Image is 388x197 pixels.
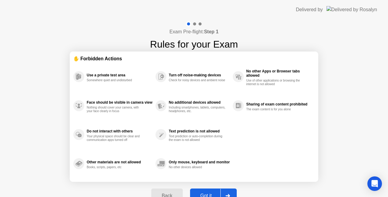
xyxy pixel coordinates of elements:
[87,100,152,105] div: Face should be visible in camera view
[87,160,152,164] div: Other materials are not allowed
[87,73,152,77] div: Use a private test area
[87,165,144,169] div: Books, scripts, papers, etc
[169,78,226,82] div: Check for noisy devices and ambient noise
[246,102,312,106] div: Sharing of exam content prohibited
[169,28,219,35] h4: Exam Pre-flight:
[367,176,382,191] div: Open Intercom Messenger
[169,73,230,77] div: Turn off noise-making devices
[87,106,144,113] div: Nothing should cover your camera, with your face clearly in focus
[87,129,152,133] div: Do not interact with others
[326,6,377,13] img: Delivered by Rosalyn
[204,29,219,34] b: Step 1
[246,69,312,78] div: No other Apps or Browser tabs allowed
[169,135,226,142] div: Text prediction or auto-completion during the exam is not allowed
[169,165,226,169] div: No other devices allowed
[87,135,144,142] div: Your physical space should be clear and communication apps turned off
[169,100,230,105] div: No additional devices allowed
[169,160,230,164] div: Only mouse, keyboard and monitor
[169,106,226,113] div: Including smartphones, tablets, computers, headphones, etc.
[169,129,230,133] div: Text prediction is not allowed
[296,6,323,13] div: Delivered by
[150,37,238,52] h1: Rules for your Exam
[73,55,315,62] div: ✋ Forbidden Actions
[246,108,303,111] div: The exam content is for you alone
[87,78,144,82] div: Somewhere quiet and undisturbed
[246,79,303,86] div: Use of other applications or browsing the internet is not allowed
